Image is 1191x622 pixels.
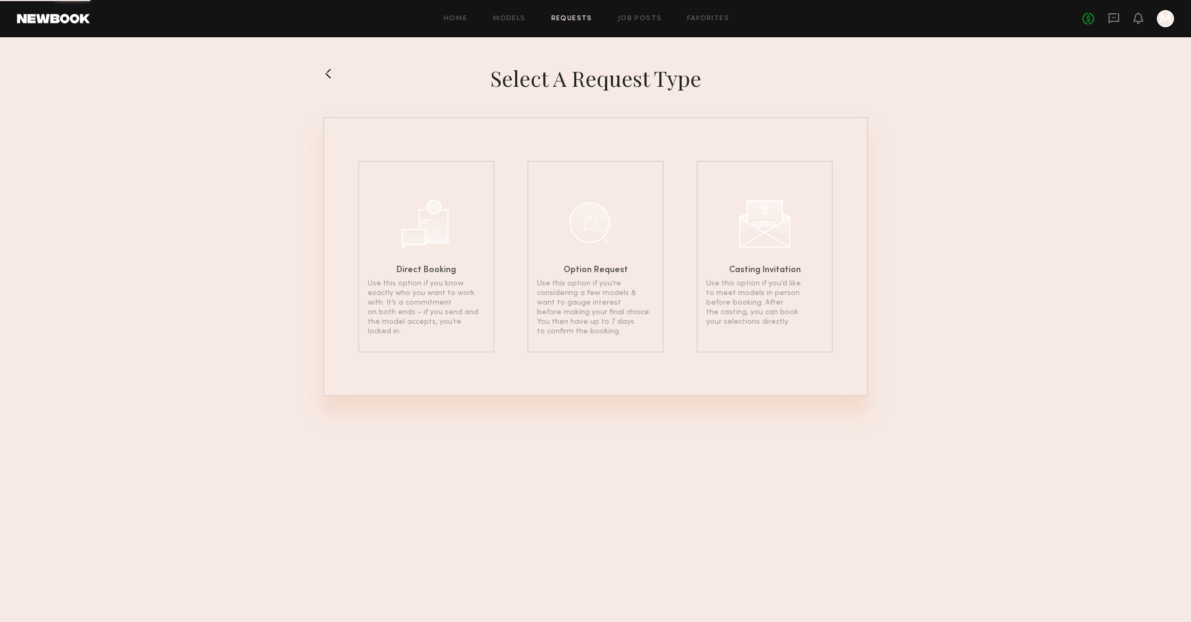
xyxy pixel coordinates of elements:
h1: Select a Request Type [490,65,701,92]
a: Direct BookingUse this option if you know exactly who you want to work with. It’s a commitment on... [358,161,494,353]
a: Option RequestUse this option if you’re considering a few models & want to gauge interest before ... [527,161,664,353]
a: M [1157,10,1174,27]
h6: Casting Invitation [729,266,801,275]
h6: Direct Booking [396,266,456,275]
a: Requests [551,15,592,22]
p: Use this option if you’re considering a few models & want to gauge interest before making your fi... [537,279,654,337]
a: Casting InvitationUse this option if you’d like to meet models in person before booking. After th... [697,161,833,353]
a: Home [444,15,468,22]
p: Use this option if you know exactly who you want to work with. It’s a commitment on both ends - i... [368,279,485,337]
p: Use this option if you’d like to meet models in person before booking. After the casting, you can... [706,279,823,327]
a: Job Posts [618,15,662,22]
a: Favorites [687,15,729,22]
h6: Option Request [564,266,628,275]
a: Models [493,15,525,22]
